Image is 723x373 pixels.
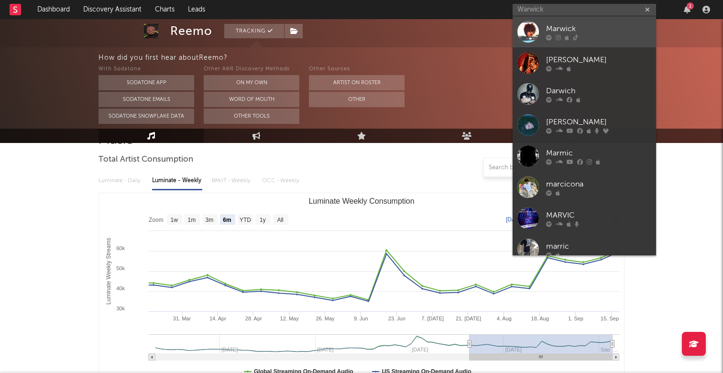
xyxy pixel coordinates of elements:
text: 28. Apr [245,316,262,321]
text: 6m [223,217,231,223]
text: Luminate Weekly Streams [105,238,112,305]
text: YTD [240,217,251,223]
button: 1 [684,6,690,13]
div: Darwich [546,85,651,97]
button: Other [309,92,405,107]
input: Search by song name or URL [484,164,585,172]
text: [DATE] [506,216,524,223]
text: 9. Jun [354,316,368,321]
div: [PERSON_NAME] [546,116,651,128]
div: marric [546,241,651,252]
button: Tracking [224,24,284,38]
text: 30k [116,306,125,311]
text: 26. May [316,316,335,321]
text: 7. [DATE] [421,316,444,321]
button: Sodatone App [99,75,194,90]
div: With Sodatone [99,64,194,75]
div: [PERSON_NAME] [546,54,651,66]
button: On My Own [204,75,299,90]
div: 1 [687,2,694,10]
a: marcicona [513,172,656,203]
text: 60k [116,245,125,251]
div: MARVIC [546,209,651,221]
text: 14. Apr [209,316,226,321]
div: Other Sources [309,64,405,75]
div: Reemo [170,24,212,38]
button: Other Tools [204,109,299,124]
input: Search for artists [513,4,656,16]
a: Darwich [513,78,656,110]
a: marric [513,234,656,265]
button: Sodatone Snowflake Data [99,109,194,124]
a: [PERSON_NAME] [513,47,656,78]
text: Luminate Weekly Consumption [308,197,414,205]
div: marcicona [546,178,651,190]
a: Marmic [513,141,656,172]
text: 31. Mar [173,316,191,321]
text: 12. May [280,316,299,321]
text: 3m [206,217,214,223]
text: 1w [171,217,178,223]
text: 15. Sep [601,316,619,321]
text: 50k [116,265,125,271]
span: Total Artist Consumption [99,154,193,165]
button: Sodatone Emails [99,92,194,107]
text: 1. Sep [568,316,583,321]
text: 1m [188,217,196,223]
text: Sep '… [601,347,618,352]
a: Marwick [513,16,656,47]
text: All [277,217,283,223]
text: Zoom [149,217,164,223]
span: Music [99,135,133,146]
div: Marwick [546,23,651,34]
text: 4. Aug [497,316,512,321]
div: How did you first hear about Reemo ? [99,52,723,64]
text: 21. [DATE] [456,316,481,321]
div: Marmic [546,147,651,159]
text: 18. Aug [531,316,549,321]
a: MARVIC [513,203,656,234]
div: Luminate - Weekly [152,173,202,189]
button: Artist on Roster [309,75,405,90]
text: 23. Jun [388,316,405,321]
a: [PERSON_NAME] [513,110,656,141]
text: 1y [260,217,266,223]
div: Other A&R Discovery Methods [204,64,299,75]
button: Word Of Mouth [204,92,299,107]
text: 40k [116,285,125,291]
